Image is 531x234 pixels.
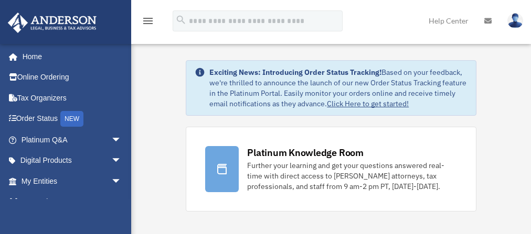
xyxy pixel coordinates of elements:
a: Tax Organizers [7,87,137,108]
div: Based on your feedback, we're thrilled to announce the launch of our new Order Status Tracking fe... [209,67,468,109]
i: search [175,14,187,26]
span: arrow_drop_down [111,129,132,151]
div: Platinum Knowledge Room [247,146,364,159]
img: Anderson Advisors Platinum Portal [5,13,100,33]
span: arrow_drop_down [111,171,132,192]
span: arrow_drop_down [111,192,132,213]
div: NEW [60,111,83,127]
span: arrow_drop_down [111,150,132,172]
img: User Pic [507,13,523,28]
a: My Entitiesarrow_drop_down [7,171,137,192]
a: Platinum Knowledge Room Further your learning and get your questions answered real-time with dire... [186,127,476,211]
div: Further your learning and get your questions answered real-time with direct access to [PERSON_NAM... [247,160,457,192]
a: Digital Productsarrow_drop_down [7,150,137,171]
a: Home [7,46,132,67]
strong: Exciting News: Introducing Order Status Tracking! [209,68,381,77]
a: Online Ordering [7,67,137,88]
a: My Anderson Teamarrow_drop_down [7,192,137,213]
a: Order StatusNEW [7,108,137,130]
a: menu [142,18,154,27]
a: Click Here to get started! [327,99,409,108]
i: menu [142,15,154,27]
a: Platinum Q&Aarrow_drop_down [7,129,137,150]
